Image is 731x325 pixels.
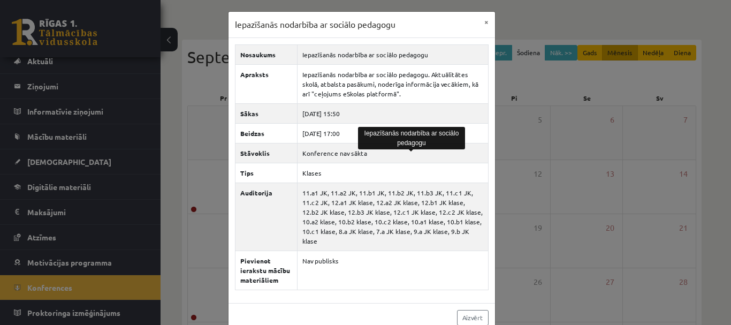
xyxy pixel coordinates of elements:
div: Iepazīšanās nodarbība ar sociālo pedagogu [358,127,465,149]
th: Auditorija [235,183,297,251]
th: Stāvoklis [235,143,297,163]
h3: Iepazīšanās nodarbība ar sociālo pedagogu [235,18,395,31]
td: Iepazīšanās nodarbība ar sociālo pedagogu [297,44,488,64]
td: [DATE] 17:00 [297,123,488,143]
td: [DATE] 15:50 [297,103,488,123]
td: Iepazīšanās nodarbība ar sociālo pedagogu. Aktuālitātes skolā, atbalsta pasākumi, noderīga inform... [297,64,488,103]
td: Konference nav sākta [297,143,488,163]
th: Tips [235,163,297,183]
button: × [478,12,495,32]
th: Apraksts [235,64,297,103]
th: Nosaukums [235,44,297,64]
th: Beidzas [235,123,297,143]
th: Sākas [235,103,297,123]
td: Klases [297,163,488,183]
td: 11.a1 JK, 11.a2 JK, 11.b1 JK, 11.b2 JK, 11.b3 JK, 11.c1 JK, 11.c2 JK, 12.a1 JK klase, 12.a2 JK kl... [297,183,488,251]
th: Pievienot ierakstu mācību materiāliem [235,251,297,290]
td: Nav publisks [297,251,488,290]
